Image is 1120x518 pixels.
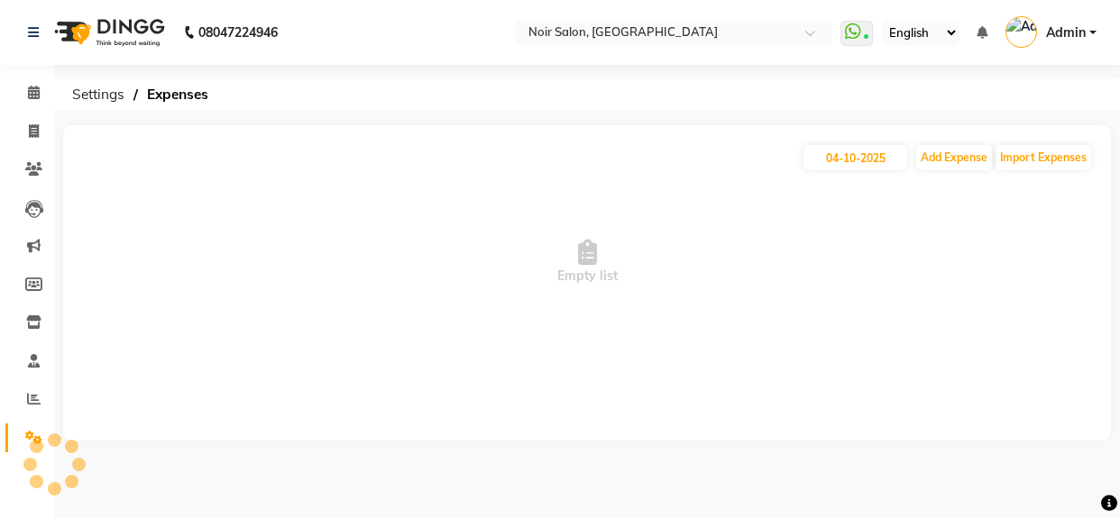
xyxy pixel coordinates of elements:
b: 08047224946 [198,7,278,58]
span: Settings [63,78,133,111]
span: Empty list [81,172,1093,352]
span: Expenses [138,78,217,111]
span: Admin [1046,23,1086,42]
img: logo [46,7,170,58]
img: Admin [1005,16,1037,48]
input: PLACEHOLDER.DATE [803,145,907,170]
button: Add Expense [916,145,992,170]
button: Import Expenses [996,145,1091,170]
